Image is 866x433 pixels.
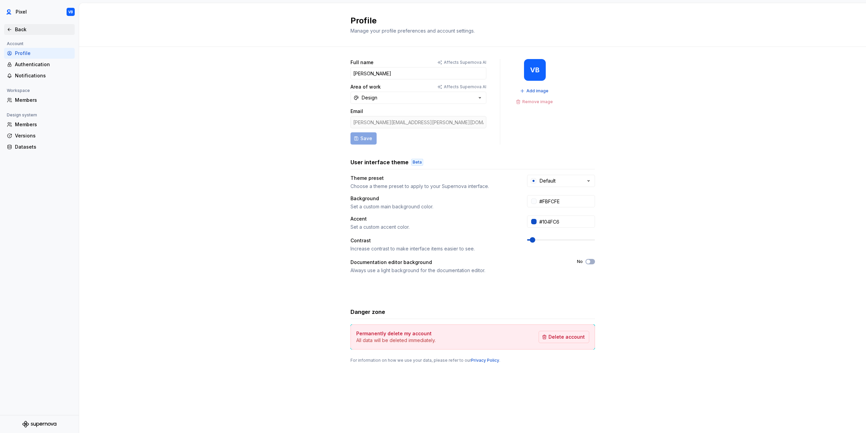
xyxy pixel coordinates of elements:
label: Area of work [350,83,381,90]
div: Theme preset [350,175,384,182]
p: Affects Supernova AI [444,60,486,65]
div: Design system [4,111,40,119]
svg: Supernova Logo [22,421,56,428]
div: Account [4,40,26,48]
div: Members [15,97,72,103]
div: Set a custom main background color. [350,203,515,210]
div: Default [540,177,556,184]
div: Back [15,26,72,33]
div: Beta [411,159,423,166]
div: Versions [15,132,72,139]
h4: Permanently delete my account [356,330,432,337]
a: Privacy Policy [471,358,499,363]
div: Background [350,195,379,202]
div: VB [530,67,540,73]
a: Datasets [4,142,75,152]
a: Back [4,24,75,35]
button: Add image [518,86,552,96]
div: Authentication [15,61,72,68]
a: Versions [4,130,75,141]
div: Contrast [350,237,371,244]
div: Choose a theme preset to apply to your Supernova interface. [350,183,515,190]
span: Add image [526,88,548,94]
div: Members [15,121,72,128]
a: Profile [4,48,75,59]
div: VB [68,9,73,15]
h3: User interface theme [350,158,409,166]
input: #104FC6 [537,215,595,228]
span: Delete account [548,334,585,340]
div: Notifications [15,72,72,79]
div: Always use a light background for the documentation editor. [350,267,565,274]
a: Members [4,95,75,106]
div: Set a custom accent color. [350,224,515,230]
label: Full name [350,59,374,66]
p: All data will be deleted immediately. [356,337,436,344]
div: Pixel [16,8,27,15]
a: Authentication [4,59,75,70]
a: Members [4,119,75,130]
div: Increase contrast to make interface items easier to see. [350,245,515,252]
label: No [577,259,583,264]
button: Default [527,175,595,187]
p: Affects Supernova AI [444,84,486,90]
div: Workspace [4,87,33,95]
button: PixelVB [1,4,77,19]
span: Manage your profile preferences and account settings. [350,28,475,34]
div: Design [362,94,377,101]
h3: Danger zone [350,308,385,316]
a: Notifications [4,70,75,81]
div: Accent [350,215,367,222]
div: For information on how we use your data, please refer to our . [350,358,595,363]
div: Profile [15,50,72,57]
h2: Profile [350,15,587,26]
img: bb19a2ec-d894-4769-bb75-80dbd0d66205.png [5,8,13,16]
label: Email [350,108,363,115]
div: Datasets [15,144,72,150]
div: Documentation editor background [350,259,432,266]
input: #FFFFFF [537,195,595,207]
button: Delete account [539,331,589,343]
